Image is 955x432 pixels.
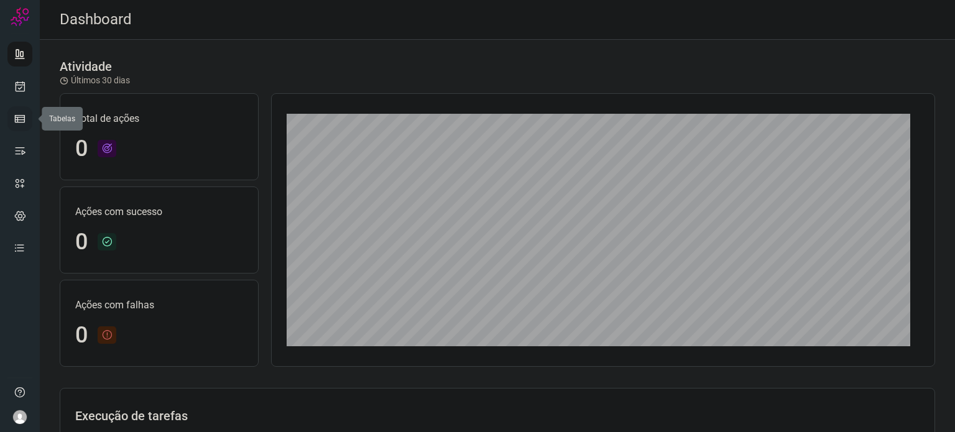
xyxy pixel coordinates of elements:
h3: Execução de tarefas [75,408,920,423]
h1: 0 [75,229,88,255]
p: Últimos 30 dias [60,74,130,87]
p: Total de ações [75,111,243,126]
p: Ações com sucesso [75,205,243,219]
img: avatar-user-boy.jpg [12,410,27,425]
h3: Atividade [60,59,112,74]
p: Ações com falhas [75,298,243,313]
span: Tabelas [49,114,75,123]
h2: Dashboard [60,11,132,29]
h1: 0 [75,136,88,162]
h1: 0 [75,322,88,349]
img: Logo [11,7,29,26]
